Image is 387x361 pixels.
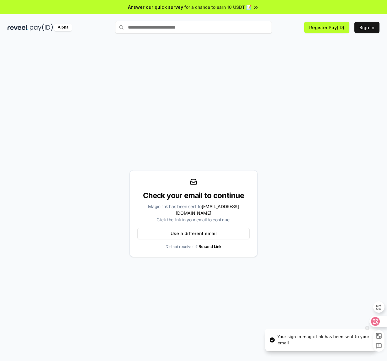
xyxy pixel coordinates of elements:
a: Resend Link [199,244,221,249]
span: for a chance to earn 10 USDT 📝 [184,4,252,10]
div: Magic link has been sent to Click the link in your email to continue. [137,203,250,223]
span: Answer our quick survey [128,4,183,10]
img: pay_id [30,24,53,31]
button: Use a different email [137,228,250,239]
p: Did not receive it? [166,244,221,249]
button: Sign In [354,22,379,33]
button: Register Pay(ID) [304,22,349,33]
div: Your sign-in magic link has been sent to your email [278,334,372,346]
div: Check your email to continue [137,191,250,201]
span: [EMAIL_ADDRESS][DOMAIN_NAME] [176,204,239,216]
div: Alpha [54,24,72,31]
img: reveel_dark [8,24,29,31]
